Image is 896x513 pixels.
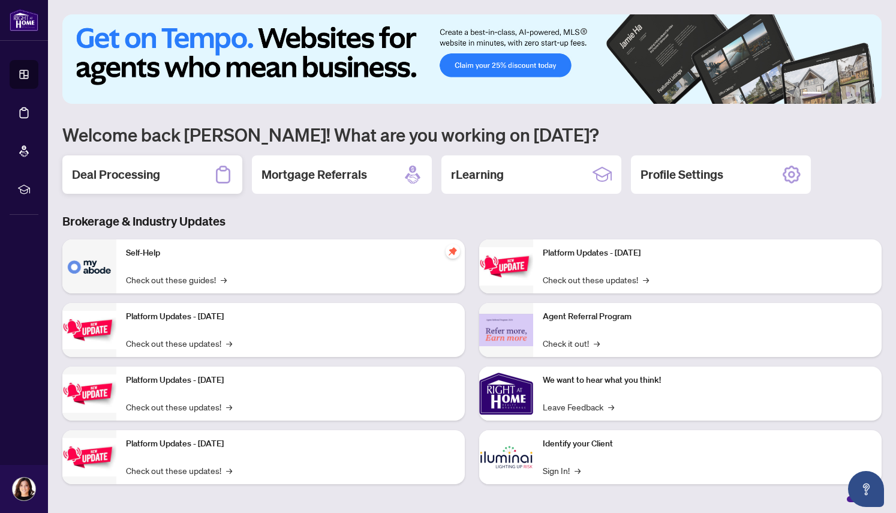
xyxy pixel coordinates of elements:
[543,310,872,323] p: Agent Referral Program
[226,464,232,477] span: →
[543,374,872,387] p: We want to hear what you think!
[479,367,533,421] img: We want to hear what you think!
[62,213,882,230] h3: Brokerage & Industry Updates
[13,478,35,500] img: Profile Icon
[62,123,882,146] h1: Welcome back [PERSON_NAME]! What are you working on [DATE]?
[126,337,232,350] a: Check out these updates!→
[575,464,581,477] span: →
[62,374,116,412] img: Platform Updates - July 21, 2025
[221,273,227,286] span: →
[126,464,232,477] a: Check out these updates!→
[126,374,455,387] p: Platform Updates - [DATE]
[479,314,533,347] img: Agent Referral Program
[479,430,533,484] img: Identify your Client
[855,92,860,97] button: 5
[846,92,850,97] button: 4
[446,244,460,259] span: pushpin
[608,400,614,413] span: →
[543,247,872,260] p: Platform Updates - [DATE]
[848,471,884,507] button: Open asap
[865,92,870,97] button: 6
[126,400,232,413] a: Check out these updates!→
[543,273,649,286] a: Check out these updates!→
[62,311,116,349] img: Platform Updates - September 16, 2025
[126,247,455,260] p: Self-Help
[643,273,649,286] span: →
[479,247,533,285] img: Platform Updates - June 23, 2025
[226,337,232,350] span: →
[641,166,723,183] h2: Profile Settings
[836,92,841,97] button: 3
[451,166,504,183] h2: rLearning
[226,400,232,413] span: →
[62,14,882,104] img: Slide 0
[543,464,581,477] a: Sign In!→
[594,337,600,350] span: →
[62,438,116,476] img: Platform Updates - July 8, 2025
[126,437,455,451] p: Platform Updates - [DATE]
[126,310,455,323] p: Platform Updates - [DATE]
[126,273,227,286] a: Check out these guides!→
[261,166,367,183] h2: Mortgage Referrals
[62,239,116,293] img: Self-Help
[826,92,831,97] button: 2
[543,400,614,413] a: Leave Feedback→
[72,166,160,183] h2: Deal Processing
[802,92,822,97] button: 1
[10,9,38,31] img: logo
[543,337,600,350] a: Check it out!→
[543,437,872,451] p: Identify your Client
